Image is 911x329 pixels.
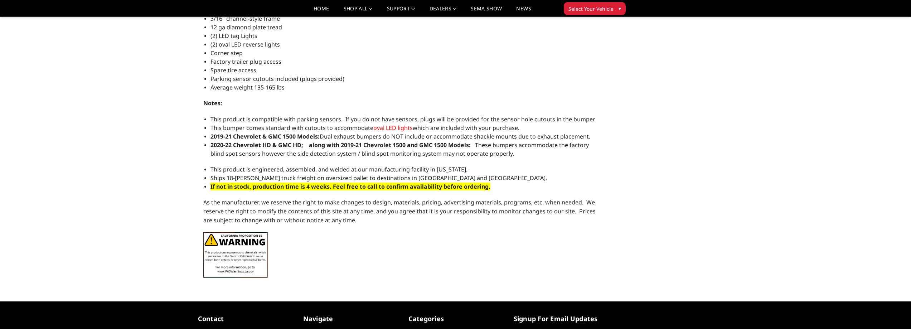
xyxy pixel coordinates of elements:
span: This product is compatible with parking sensors. If you do not have sensors, plugs will be provid... [210,115,596,123]
h5: Categories [408,314,503,324]
span: Average weight 135-165 lbs [210,83,285,91]
iframe: Chat Widget [875,295,911,329]
a: Support [387,6,415,16]
strong: 2020-22 Chevrolet HD & GMC HD; along with 2019-21 Chevrolet 1500 and GMC 1500 Models: [210,141,471,149]
span: These bumpers accommodate the factory blind spot sensors however the side detection system / blin... [210,141,589,158]
span: Dual exhaust bumpers do NOT include or accommodate shackle mounts due to exhaust placement. [210,132,590,140]
a: shop all [344,6,373,16]
span: Select Your Vehicle [568,5,614,13]
span: 12 ga diamond plate tread [210,23,282,31]
strong: If not in stock, production time is 4 weeks. Feel free to call to confirm availability before ord... [210,183,490,190]
span: ▾ [619,5,621,12]
span: Spare tire access [210,66,256,74]
a: SEMA Show [471,6,502,16]
a: oval LED lights [373,124,413,132]
span: Ships 18-[PERSON_NAME] truck freight on oversized pallet to destinations in [GEOGRAPHIC_DATA] and... [210,174,547,182]
span: (2) LED tag Lights [210,32,257,40]
span: This product is engineered, assembled, and welded at our manufacturing facility in [US_STATE]. [210,165,467,173]
a: News [516,6,531,16]
span: Parking sensor cutouts included (plugs provided) [210,75,344,83]
strong: 2019-21 Chevrolet & GMC 1500 Models: [210,132,320,140]
a: Dealers [430,6,457,16]
span: As the manufacturer, we reserve the right to make changes to design, materials, pricing, advertis... [203,198,596,224]
span: This bumper comes standard with cutouts to accommodate which are included with your purchase. [210,124,519,132]
span: Corner step [210,49,243,57]
h5: signup for email updates [514,314,608,324]
span: 3/16" channel-style frame [210,15,280,23]
span: (2) oval LED reverse lights [210,40,280,48]
strong: Notes: [203,99,222,107]
h5: Navigate [303,314,398,324]
button: Select Your Vehicle [564,2,626,15]
h5: contact [198,314,292,324]
span: Factory trailer plug access [210,58,281,66]
a: Home [314,6,329,16]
